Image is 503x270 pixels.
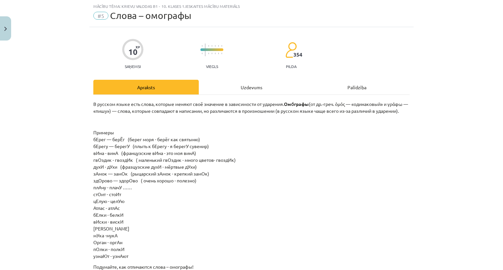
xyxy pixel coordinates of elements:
[93,101,410,114] p: В русском языке есть слова, которые меняют своё значение в зависимости от ударения. (от др.-греч....
[93,129,410,260] p: Примеры бЕрег — берЁг (берег моря - берёг как святыню) бЕрегу — берегУ (плыть к бЕрегу - я берегУ...
[4,27,7,31] img: icon-close-lesson-0947bae3869378f0d4975bcd49f059093ad1ed9edebbc8119c70593378902aed.svg
[221,53,222,54] img: icon-short-line-57e1e144782c952c97e751825c79c345078a6d821885a25fce030b3d8c18986b.svg
[206,64,218,69] p: Viegls
[304,80,410,94] div: Palīdzība
[218,53,219,54] img: icon-short-line-57e1e144782c952c97e751825c79c345078a6d821885a25fce030b3d8c18986b.svg
[285,42,297,58] img: students-c634bb4e5e11cddfef0936a35e636f08e4e9abd3cc4e673bd6f9a4125e45ecb1.svg
[208,45,209,47] img: icon-short-line-57e1e144782c952c97e751825c79c345078a6d821885a25fce030b3d8c18986b.svg
[284,101,309,107] strong: Омо́графы
[93,80,199,94] div: Apraksts
[122,64,143,69] p: Saņemsi
[93,4,410,8] div: Mācību tēma: Krievu valodas b1 - 10. klases 1.ieskaites mācību materiāls
[128,47,138,57] div: 10
[218,45,219,47] img: icon-short-line-57e1e144782c952c97e751825c79c345078a6d821885a25fce030b3d8c18986b.svg
[293,52,302,58] span: 354
[221,45,222,47] img: icon-short-line-57e1e144782c952c97e751825c79c345078a6d821885a25fce030b3d8c18986b.svg
[205,43,206,56] img: icon-long-line-d9ea69661e0d244f92f715978eff75569469978d946b2353a9bb055b3ed8787d.svg
[208,53,209,54] img: icon-short-line-57e1e144782c952c97e751825c79c345078a6d821885a25fce030b3d8c18986b.svg
[136,45,140,49] span: XP
[199,80,304,94] div: Uzdevums
[110,10,191,21] span: Слова – омографы
[286,64,296,69] p: pilda
[93,12,108,20] span: #5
